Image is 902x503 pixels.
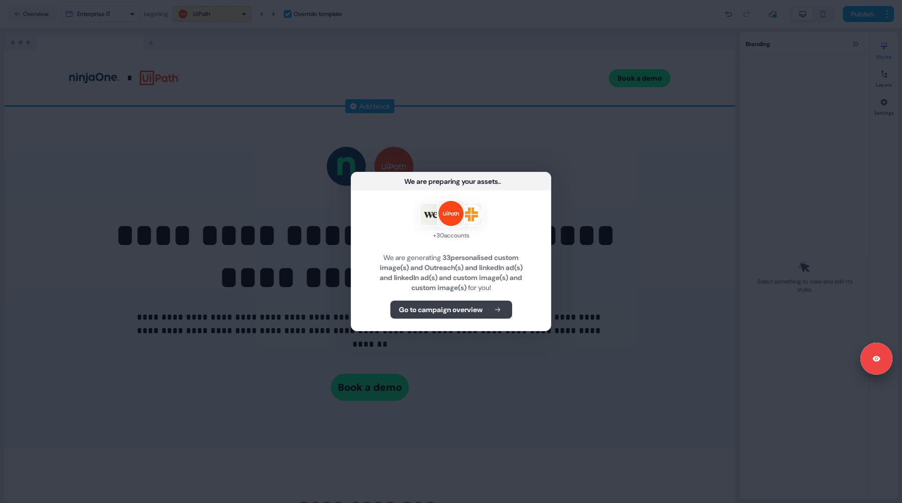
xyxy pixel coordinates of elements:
button: Go to campaign overview [390,301,512,319]
div: ... [498,176,501,186]
b: 33 personalised custom image(s) and Outreach(s) and linkedIn ad(s) and linkedIn ad(s) and custom ... [380,253,523,292]
div: + 30 accounts [419,230,483,240]
b: Go to campaign overview [399,305,483,315]
div: We are preparing your assets [404,176,498,186]
div: We are generating for you! [363,253,539,293]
